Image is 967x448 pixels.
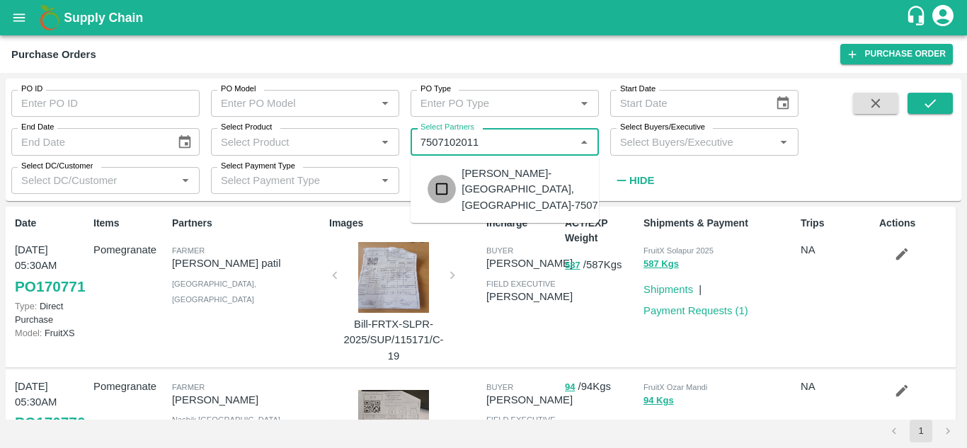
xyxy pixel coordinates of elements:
[486,415,556,424] span: field executive
[643,383,707,391] span: FruitX Ozar Mandi
[329,216,481,231] p: Images
[614,132,771,151] input: Select Buyers/Executive
[3,1,35,34] button: open drawer
[486,255,573,271] p: [PERSON_NAME]
[172,383,205,391] span: Farmer
[565,258,580,274] button: 587
[93,379,166,394] p: Pomegranate
[620,84,656,95] label: Start Date
[15,274,85,299] a: PO170771
[172,415,280,424] span: Nashik , [GEOGRAPHIC_DATA]
[420,122,474,133] label: Select Partners
[64,11,143,25] b: Supply Chain
[172,280,256,304] span: [GEOGRAPHIC_DATA] , [GEOGRAPHIC_DATA]
[840,44,953,64] a: Purchase Order
[486,289,573,304] p: [PERSON_NAME]
[215,132,372,151] input: Select Product
[15,216,88,231] p: Date
[21,161,93,172] label: Select DC/Customer
[176,171,195,190] button: Open
[171,129,198,156] button: Choose date
[565,379,638,395] p: / 94 Kgs
[486,280,556,288] span: field executive
[15,299,88,326] p: Direct Purchase
[35,4,64,32] img: logo
[462,166,633,213] div: [PERSON_NAME]-[GEOGRAPHIC_DATA], [GEOGRAPHIC_DATA]-7507102011
[610,168,658,193] button: Hide
[221,161,295,172] label: Select Payment Type
[879,216,952,231] p: Actions
[643,305,748,316] a: Payment Requests (1)
[486,383,513,391] span: buyer
[376,133,394,151] button: Open
[693,276,702,297] div: |
[11,128,166,155] input: End Date
[881,420,961,442] nav: pagination navigation
[172,216,324,231] p: Partners
[801,379,874,394] p: NA
[341,316,447,364] p: Bill-FRTX-SLPR-2025/SUP/115171/C-19
[93,216,166,231] p: Items
[93,242,166,258] p: Pomegranate
[565,257,638,273] p: / 587 Kgs
[801,242,874,258] p: NA
[420,84,451,95] label: PO Type
[930,3,956,33] div: account of current user
[910,420,932,442] button: page 1
[221,84,256,95] label: PO Model
[643,393,674,409] button: 94 Kgs
[774,133,793,151] button: Open
[565,216,638,246] p: ACT/EXP Weight
[905,5,930,30] div: customer-support
[21,122,54,133] label: End Date
[565,379,575,396] button: 94
[643,246,714,255] span: FruitX Solapur 2025
[801,216,874,231] p: Trips
[486,216,559,231] p: Incharge
[11,45,96,64] div: Purchase Orders
[693,413,702,434] div: |
[415,94,553,113] input: Enter PO Type
[643,284,693,295] a: Shipments
[21,84,42,95] label: PO ID
[769,90,796,117] button: Choose date
[643,256,679,272] button: 587 Kgs
[15,242,88,274] p: [DATE] 05:30AM
[172,255,324,271] p: [PERSON_NAME] patil
[575,133,593,151] button: Close
[376,94,394,113] button: Open
[629,175,654,186] strong: Hide
[221,122,272,133] label: Select Product
[15,410,85,435] a: PO170770
[610,90,765,117] input: Start Date
[16,171,172,190] input: Select DC/Customer
[15,328,42,338] span: Model:
[415,132,571,151] input: Select Partners
[15,326,88,340] p: FruitXS
[486,392,573,408] p: [PERSON_NAME]
[64,8,905,28] a: Supply Chain
[172,246,205,255] span: Farmer
[11,90,200,117] input: Enter PO ID
[215,171,353,190] input: Select Payment Type
[215,94,353,113] input: Enter PO Model
[643,216,795,231] p: Shipments & Payment
[575,94,593,113] button: Open
[15,379,88,410] p: [DATE] 05:30AM
[486,246,513,255] span: buyer
[376,171,394,190] button: Open
[172,392,324,408] p: [PERSON_NAME]
[620,122,705,133] label: Select Buyers/Executive
[15,301,37,311] span: Type:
